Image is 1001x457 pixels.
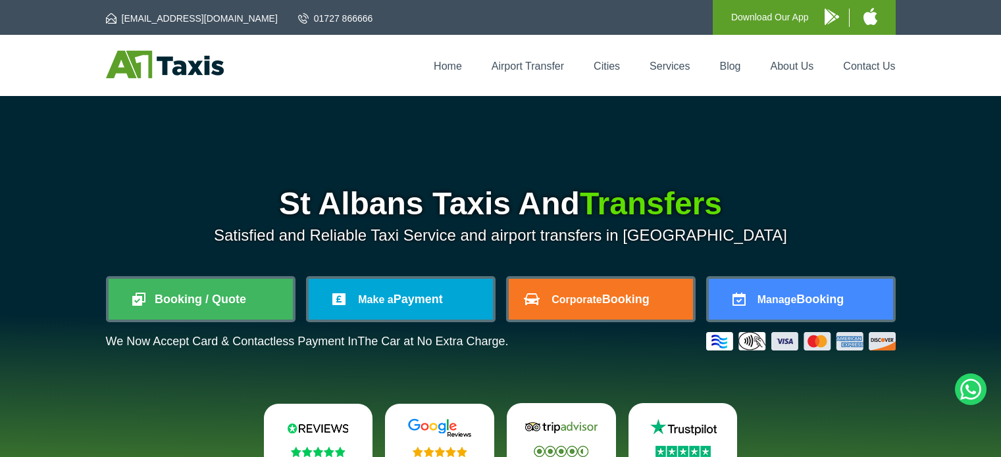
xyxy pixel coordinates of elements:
[106,12,278,25] a: [EMAIL_ADDRESS][DOMAIN_NAME]
[644,418,723,437] img: Trustpilot
[534,446,588,457] img: Stars
[863,8,877,25] img: A1 Taxis iPhone App
[106,335,509,349] p: We Now Accept Card & Contactless Payment In
[434,60,462,72] a: Home
[109,279,293,320] a: Booking / Quote
[400,418,479,438] img: Google
[757,294,797,305] span: Manage
[358,294,393,305] span: Make a
[357,335,508,348] span: The Car at No Extra Charge.
[509,279,693,320] a: CorporateBooking
[719,60,740,72] a: Blog
[106,51,224,78] img: A1 Taxis St Albans LTD
[655,446,711,457] img: Stars
[731,9,809,26] p: Download Our App
[709,279,893,320] a: ManageBooking
[552,294,602,305] span: Corporate
[298,12,373,25] a: 01727 866666
[291,446,346,457] img: Stars
[580,186,722,221] span: Transfers
[843,60,895,72] a: Contact Us
[522,418,601,437] img: Tripadvisor
[825,9,839,25] img: A1 Taxis Android App
[492,60,564,72] a: Airport Transfer
[309,279,493,320] a: Make aPayment
[106,188,896,220] h1: St Albans Taxis And
[413,446,467,457] img: Stars
[771,60,814,72] a: About Us
[594,60,620,72] a: Cities
[650,60,690,72] a: Services
[278,418,357,438] img: Reviews.io
[706,332,896,350] img: Credit And Debit Cards
[106,226,896,245] p: Satisfied and Reliable Taxi Service and airport transfers in [GEOGRAPHIC_DATA]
